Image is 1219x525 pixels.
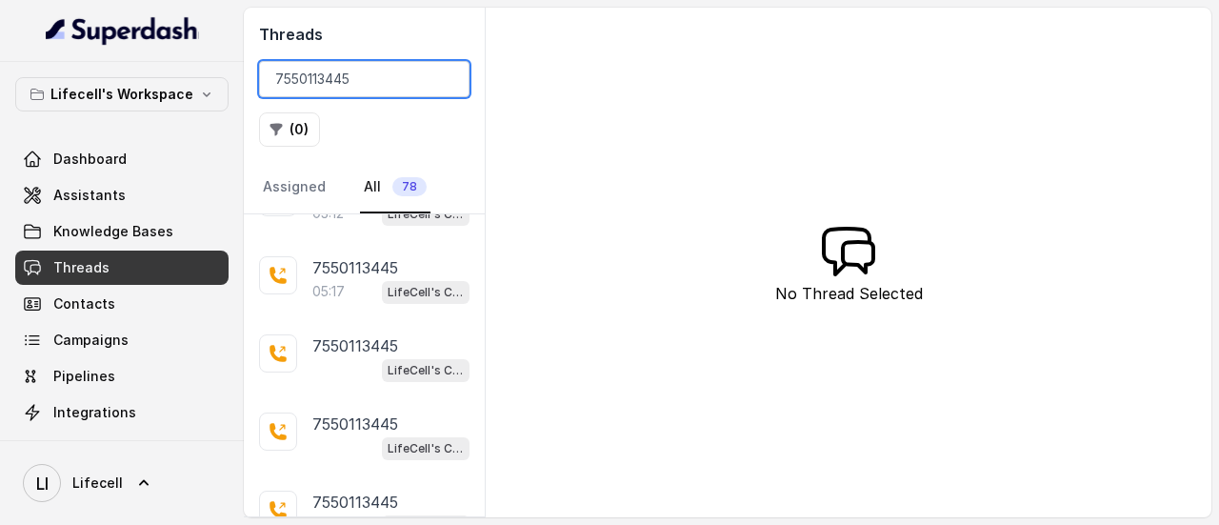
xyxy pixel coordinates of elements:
a: Assigned [259,162,330,213]
a: Campaigns [15,323,229,357]
span: Campaigns [53,331,129,350]
a: Contacts [15,287,229,321]
p: 7550113445 [312,334,398,357]
a: All78 [360,162,430,213]
span: Lifecell [72,474,123,493]
nav: Tabs [259,162,470,213]
p: LifeCell's Call Assistant [388,283,464,302]
p: LifeCell's Call Assistant [388,439,464,458]
a: Knowledge Bases [15,214,229,249]
p: Lifecell's Workspace [50,83,193,106]
span: API Settings [53,439,136,458]
p: No Thread Selected [775,282,923,305]
input: Search by Call ID or Phone Number [259,61,470,97]
a: API Settings [15,432,229,466]
a: Threads [15,251,229,285]
text: LI [36,474,49,494]
p: 05:17 [312,282,345,301]
a: Lifecell [15,456,229,510]
span: Contacts [53,294,115,313]
span: Integrations [53,403,136,422]
button: Lifecell's Workspace [15,77,229,111]
p: LifeCell's Call Assistant [388,205,464,224]
a: Dashboard [15,142,229,176]
span: Knowledge Bases [53,222,173,241]
a: Assistants [15,178,229,212]
span: Threads [53,258,110,277]
span: Pipelines [53,367,115,386]
span: Dashboard [53,150,127,169]
p: 7550113445 [312,491,398,514]
p: 7550113445 [312,256,398,279]
h2: Threads [259,23,470,46]
a: Pipelines [15,359,229,394]
p: LifeCell's Call Assistant [388,361,464,380]
img: light.svg [46,15,199,46]
span: 78 [392,177,427,196]
p: 7550113445 [312,413,398,435]
button: (0) [259,112,320,147]
a: Integrations [15,395,229,430]
span: Assistants [53,186,126,205]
